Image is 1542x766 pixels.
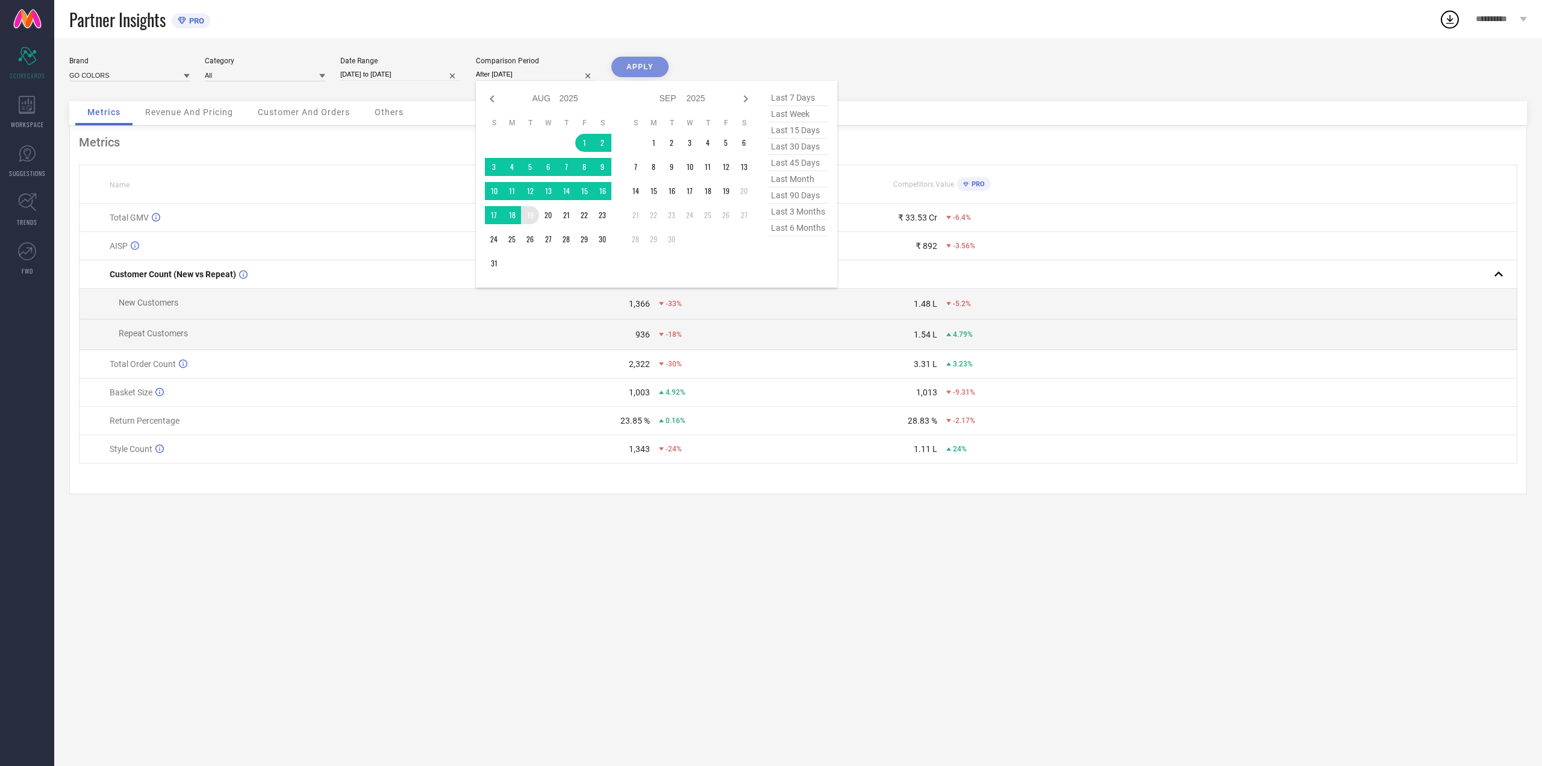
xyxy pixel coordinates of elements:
[953,213,971,222] span: -6.4%
[681,182,699,200] td: Wed Sep 17 2025
[717,134,735,152] td: Fri Sep 05 2025
[663,206,681,224] td: Tue Sep 23 2025
[110,416,179,425] span: Return Percentage
[79,135,1517,149] div: Metrics
[635,330,650,339] div: 936
[699,158,717,176] td: Thu Sep 11 2025
[11,120,44,129] span: WORKSPACE
[503,158,521,176] td: Mon Aug 04 2025
[645,206,663,224] td: Mon Sep 22 2025
[620,416,650,425] div: 23.85 %
[735,134,753,152] td: Sat Sep 06 2025
[539,230,557,248] td: Wed Aug 27 2025
[205,57,325,65] div: Category
[258,107,350,117] span: Customer And Orders
[557,230,575,248] td: Thu Aug 28 2025
[340,57,461,65] div: Date Range
[539,118,557,128] th: Wednesday
[735,118,753,128] th: Saturday
[557,118,575,128] th: Thursday
[768,90,828,106] span: last 7 days
[593,182,611,200] td: Sat Aug 16 2025
[69,57,190,65] div: Brand
[629,388,650,397] div: 1,003
[914,359,937,369] div: 3.31 L
[738,92,753,106] div: Next month
[503,182,521,200] td: Mon Aug 11 2025
[681,206,699,224] td: Wed Sep 24 2025
[908,416,937,425] div: 28.83 %
[699,182,717,200] td: Thu Sep 18 2025
[953,388,975,397] span: -9.31%
[916,241,937,251] div: ₹ 892
[186,16,204,25] span: PRO
[953,416,975,425] span: -2.17%
[476,57,596,65] div: Comparison Period
[645,230,663,248] td: Mon Sep 29 2025
[626,158,645,176] td: Sun Sep 07 2025
[521,182,539,200] td: Tue Aug 12 2025
[699,134,717,152] td: Thu Sep 04 2025
[575,230,593,248] td: Fri Aug 29 2025
[593,118,611,128] th: Saturday
[593,134,611,152] td: Sat Aug 02 2025
[69,7,166,32] span: Partner Insights
[681,134,699,152] td: Wed Sep 03 2025
[663,134,681,152] td: Tue Sep 02 2025
[768,220,828,236] span: last 6 months
[969,180,985,188] span: PRO
[539,158,557,176] td: Wed Aug 06 2025
[110,181,130,189] span: Name
[645,182,663,200] td: Mon Sep 15 2025
[666,416,685,425] span: 0.16%
[717,182,735,200] td: Fri Sep 19 2025
[110,213,149,222] span: Total GMV
[768,204,828,220] span: last 3 months
[539,182,557,200] td: Wed Aug 13 2025
[768,139,828,155] span: last 30 days
[663,118,681,128] th: Tuesday
[485,230,503,248] td: Sun Aug 24 2025
[375,107,404,117] span: Others
[557,158,575,176] td: Thu Aug 07 2025
[9,169,46,178] span: SUGGESTIONS
[557,206,575,224] td: Thu Aug 21 2025
[503,230,521,248] td: Mon Aug 25 2025
[593,206,611,224] td: Sat Aug 23 2025
[626,230,645,248] td: Sun Sep 28 2025
[914,444,937,454] div: 1.11 L
[503,118,521,128] th: Monday
[539,206,557,224] td: Wed Aug 20 2025
[735,158,753,176] td: Sat Sep 13 2025
[645,134,663,152] td: Mon Sep 01 2025
[119,328,188,338] span: Repeat Customers
[485,254,503,272] td: Sun Aug 31 2025
[735,206,753,224] td: Sat Sep 27 2025
[1439,8,1461,30] div: Open download list
[575,206,593,224] td: Fri Aug 22 2025
[666,445,682,453] span: -24%
[717,118,735,128] th: Friday
[735,182,753,200] td: Sat Sep 20 2025
[22,266,33,275] span: FWD
[717,206,735,224] td: Fri Sep 26 2025
[340,68,461,81] input: Select date range
[110,388,152,397] span: Basket Size
[893,180,954,189] span: Competitors Value
[476,68,596,81] input: Select comparison period
[593,158,611,176] td: Sat Aug 09 2025
[10,71,45,80] span: SCORECARDS
[593,230,611,248] td: Sat Aug 30 2025
[681,118,699,128] th: Wednesday
[666,330,682,339] span: -18%
[953,242,975,250] span: -3.56%
[485,118,503,128] th: Sunday
[629,444,650,454] div: 1,343
[626,118,645,128] th: Sunday
[17,218,37,227] span: TRENDS
[87,107,120,117] span: Metrics
[666,300,682,308] span: -33%
[110,444,152,454] span: Style Count
[575,182,593,200] td: Fri Aug 15 2025
[645,158,663,176] td: Mon Sep 08 2025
